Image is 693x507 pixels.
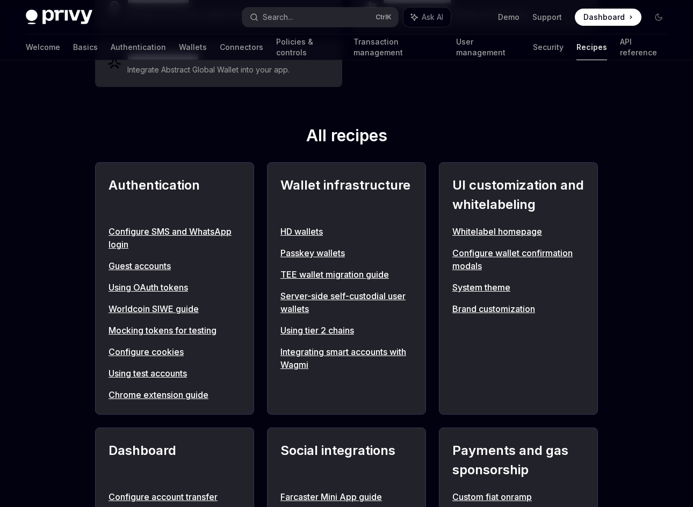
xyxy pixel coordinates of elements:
a: Using tier 2 chains [280,324,413,337]
a: Brand customization [452,302,584,315]
a: Configure cookies [109,345,241,358]
span: Ask AI [422,12,443,23]
a: Authentication [111,34,166,60]
a: Transaction management [353,34,443,60]
a: Connectors [220,34,263,60]
a: Policies & controls [276,34,341,60]
img: dark logo [26,10,92,25]
a: Dashboard [575,9,641,26]
a: Passkey wallets [280,247,413,259]
a: Configure SMS and WhatsApp login [109,225,241,251]
a: Server-side self-custodial user wallets [280,289,413,315]
a: Basics [73,34,98,60]
a: HD wallets [280,225,413,238]
a: Welcome [26,34,60,60]
span: Dashboard [583,12,625,23]
button: Toggle dark mode [650,9,667,26]
a: User management [456,34,520,60]
a: Security [533,34,564,60]
a: Demo [498,12,519,23]
h2: All recipes [95,126,598,149]
h2: Authentication [109,176,241,214]
a: Guest accounts [109,259,241,272]
a: Whitelabel homepage [452,225,584,238]
a: Custom fiat onramp [452,490,584,503]
a: System theme [452,281,584,294]
a: Recipes [576,34,607,60]
a: Chrome extension guide [109,388,241,401]
button: Search...CtrlK [242,8,398,27]
a: Wallets [179,34,207,60]
a: Using test accounts [109,367,241,380]
h2: Payments and gas sponsorship [452,441,584,480]
span: Ctrl K [376,13,392,21]
a: Worldcoin SIWE guide [109,302,241,315]
a: Configure account transfer [109,490,241,503]
div: Search... [263,11,293,24]
a: API reference [620,34,667,60]
a: Support [532,12,562,23]
a: TEE wallet migration guide [280,268,413,281]
h2: Wallet infrastructure [280,176,413,214]
a: Mocking tokens for testing [109,324,241,337]
div: Integrate Abstract Global Wallet into your app. [127,63,291,76]
h2: Dashboard [109,441,241,480]
h2: Social integrations [280,441,413,480]
a: Using OAuth tokens [109,281,241,294]
a: Farcaster Mini App guide [280,490,413,503]
h2: UI customization and whitelabeling [452,176,584,214]
a: Configure wallet confirmation modals [452,247,584,272]
button: Ask AI [403,8,451,27]
a: Integrating smart accounts with Wagmi [280,345,413,371]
